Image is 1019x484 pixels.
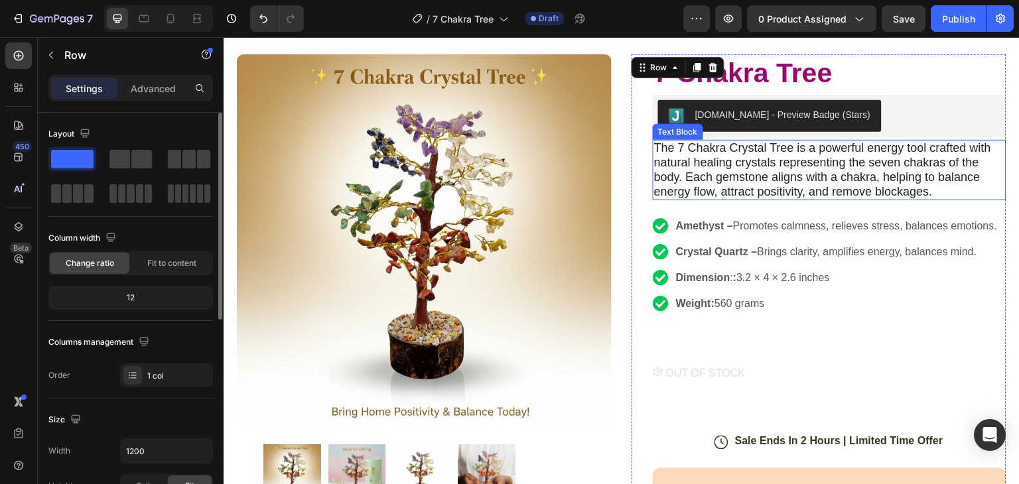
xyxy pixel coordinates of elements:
div: Beta [10,243,32,253]
span: The 7 Chakra Crystal Tree is a powerful energy tool crafted with natural healing crystals represe... [431,104,768,160]
input: Auto [121,439,212,463]
strong: Weight: [452,261,491,272]
p: Advanced [131,82,176,95]
button: 7 [5,5,99,32]
div: Columns management [48,333,152,351]
p: Settings [66,82,103,95]
div: Rich Text Editor. Editing area: main [450,205,776,225]
span: : [507,235,509,246]
strong: Dimension [452,235,507,246]
div: 1 col [147,370,210,382]
div: Out of stock [531,444,608,461]
span: Draft [539,13,559,25]
button: Out of stock [429,431,783,474]
span: Fit to content [147,257,196,269]
p: Promotes calmness, relieves stress, balances emotions. [452,181,774,197]
button: Publish [931,5,986,32]
span: 0 product assigned [758,12,847,26]
span: 560 grams [491,261,541,272]
img: Judgeme.png [445,71,461,87]
div: Width [48,445,70,457]
div: Text Block [432,89,477,101]
span: 7 Chakra Tree [433,12,494,26]
iframe: Design area [224,37,1019,484]
p: 7 [87,11,93,27]
strong: Crystal Quartz – [452,209,534,220]
div: Undo/Redo [250,5,304,32]
div: Size [48,411,84,429]
div: Rich Text Editor. Editing area: main [450,257,776,276]
div: 12 [51,288,210,307]
div: Open Intercom Messenger [974,419,1006,451]
div: [DOMAIN_NAME] - Preview Badge (Stars) [472,71,647,85]
span: Save [893,13,915,25]
div: 450 [13,141,32,152]
div: Column width [48,229,119,247]
div: Rich Text Editor. Editing area: main [429,103,783,163]
div: Order [48,369,70,381]
button: 0 product assigned [747,5,876,32]
span: 3.2 × 4 × 2.6 inches [513,235,607,246]
div: Rich Text Editor. Editing area: main [450,179,776,199]
p: Brings clarity, amplifies energy, balances mind. [452,207,774,223]
div: Publish [942,12,975,26]
div: Row [425,25,446,36]
p: Sale Ends In 2 Hours | Limited Time Offer [511,398,720,412]
strong: : [509,235,513,246]
button: Save [882,5,925,32]
div: Rich Text Editor. Editing area: main [450,231,776,251]
p: OUT OF STOCK [442,328,521,347]
span: Change ratio [66,257,114,269]
div: Layout [48,125,93,143]
div: rs. 0.00 [631,443,681,462]
p: Row [64,47,177,63]
span: / [427,12,430,26]
button: Judge.me - Preview Badge (Stars) [435,63,658,95]
strong: Amethyst – [452,183,509,194]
